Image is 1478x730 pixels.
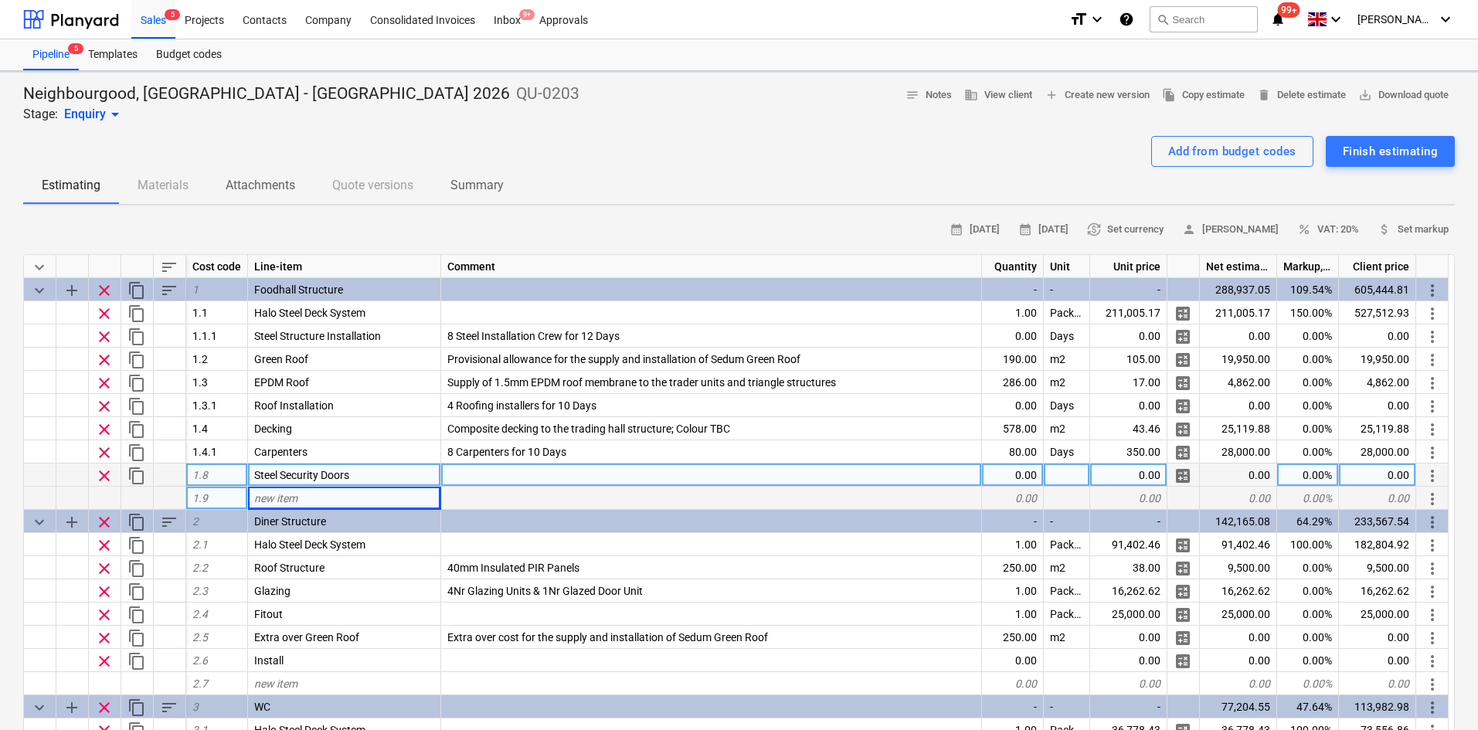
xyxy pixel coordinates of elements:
[1090,440,1167,463] div: 350.00
[127,374,146,392] span: Duplicate row
[30,258,49,277] span: Collapse all categories
[186,371,248,394] div: 1.3
[186,255,248,278] div: Cost code
[950,221,1000,239] span: [DATE]
[1044,626,1090,649] div: m2
[248,255,441,278] div: Line-item
[1090,417,1167,440] div: 43.46
[1090,556,1167,579] div: 38.00
[1081,218,1170,242] button: Set currency
[1423,513,1442,531] span: More actions
[982,672,1044,695] div: 0.00
[127,629,146,647] span: Duplicate row
[1339,603,1416,626] div: 25,000.00
[1200,556,1277,579] div: 9,500.00
[254,330,381,342] span: Steel Structure Installation
[192,469,208,481] span: 1.8
[1423,536,1442,555] span: More actions
[95,304,114,323] span: Remove row
[1423,304,1442,323] span: More actions
[95,536,114,555] span: Remove row
[1200,440,1277,463] div: 28,000.00
[127,420,146,439] span: Duplicate row
[1157,13,1169,25] span: search
[1200,603,1277,626] div: 25,000.00
[186,394,248,417] div: 1.3.1
[1090,487,1167,510] div: 0.00
[1277,417,1339,440] div: 0.00%
[1339,579,1416,603] div: 16,262.62
[42,176,100,195] p: Estimating
[1174,536,1192,555] span: Manage detailed breakdown for the row
[450,176,504,195] p: Summary
[1423,652,1442,671] span: More actions
[1044,301,1090,324] div: Package
[127,351,146,369] span: Duplicate row
[23,83,510,105] p: Neighbourgood, [GEOGRAPHIC_DATA] - [GEOGRAPHIC_DATA] 2026
[1270,10,1286,29] i: notifications
[982,510,1044,533] div: -
[1069,10,1088,29] i: format_size
[982,626,1044,649] div: 250.00
[95,652,114,671] span: Remove row
[1044,348,1090,371] div: m2
[1200,533,1277,556] div: 91,402.46
[186,301,248,324] div: 1.1
[982,255,1044,278] div: Quantity
[1090,324,1167,348] div: 0.00
[192,562,208,574] span: 2.2
[1174,374,1192,392] span: Manage detailed breakdown for the row
[447,423,730,435] span: Composite decking to the trading hall structure; Colour TBC
[127,328,146,346] span: Duplicate row
[95,281,114,300] span: Remove row
[447,353,800,365] span: Provisional allowance for the supply and installation of Sedum Green Roof
[1358,88,1372,102] span: save_alt
[1423,397,1442,416] span: More actions
[905,88,919,102] span: notes
[95,374,114,392] span: Remove row
[1277,324,1339,348] div: 0.00%
[964,87,1032,104] span: View client
[1401,656,1478,730] iframe: Chat Widget
[1174,652,1192,671] span: Manage detailed breakdown for the row
[1174,582,1192,601] span: Manage detailed breakdown for the row
[1090,626,1167,649] div: 0.00
[1200,672,1277,695] div: 0.00
[1090,649,1167,672] div: 0.00
[1423,629,1442,647] span: More actions
[1339,510,1416,533] div: 233,567.54
[1339,556,1416,579] div: 9,500.00
[964,88,978,102] span: business
[1090,463,1167,487] div: 0.00
[192,515,199,528] span: 2
[1436,10,1455,29] i: keyboard_arrow_down
[1277,626,1339,649] div: 0.00%
[1277,487,1339,510] div: 0.00%
[1176,218,1285,242] button: [PERSON_NAME]
[1090,672,1167,695] div: 0.00
[147,39,231,70] a: Budget codes
[1200,487,1277,510] div: 0.00
[254,284,343,296] span: Foodhall Structure
[1378,222,1391,236] span: attach_money
[982,394,1044,417] div: 0.00
[905,87,952,104] span: Notes
[95,698,114,717] span: Remove row
[1339,533,1416,556] div: 182,804.92
[1378,221,1449,239] span: Set markup
[1182,221,1279,239] span: [PERSON_NAME]
[127,698,146,717] span: Duplicate category
[79,39,147,70] div: Templates
[192,538,208,551] span: 2.1
[1162,87,1245,104] span: Copy estimate
[1339,695,1416,718] div: 113,982.98
[1174,629,1192,647] span: Manage detailed breakdown for the row
[1339,440,1416,463] div: 28,000.00
[1045,87,1150,104] span: Create new version
[1277,278,1339,301] div: 109.54%
[1339,348,1416,371] div: 19,950.00
[1044,255,1090,278] div: Unit
[982,371,1044,394] div: 286.00
[1174,420,1192,439] span: Manage detailed breakdown for the row
[1200,324,1277,348] div: 0.00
